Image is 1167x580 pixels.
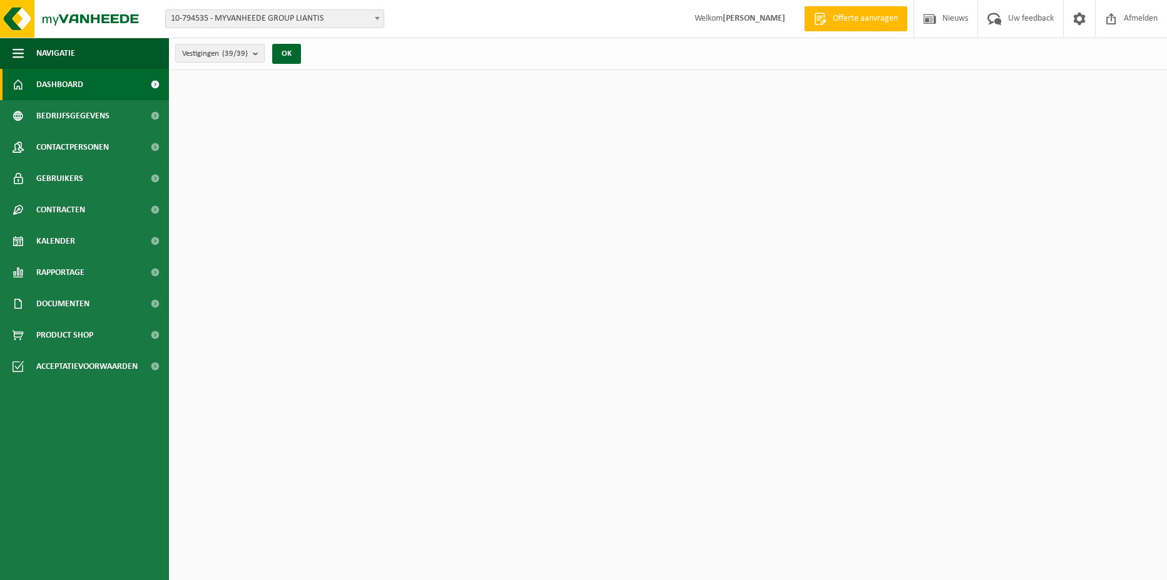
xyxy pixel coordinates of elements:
[36,100,110,132] span: Bedrijfsgegevens
[36,132,109,163] span: Contactpersonen
[36,257,84,288] span: Rapportage
[36,194,85,225] span: Contracten
[272,44,301,64] button: OK
[804,6,907,31] a: Offerte aanvragen
[36,163,83,194] span: Gebruikers
[222,49,248,58] count: (39/39)
[36,288,89,319] span: Documenten
[166,10,384,28] span: 10-794535 - MYVANHEEDE GROUP LIANTIS
[182,44,248,63] span: Vestigingen
[830,13,901,25] span: Offerte aanvragen
[36,69,83,100] span: Dashboard
[723,14,785,23] strong: [PERSON_NAME]
[165,9,384,28] span: 10-794535 - MYVANHEEDE GROUP LIANTIS
[36,319,93,351] span: Product Shop
[36,351,138,382] span: Acceptatievoorwaarden
[36,225,75,257] span: Kalender
[175,44,265,63] button: Vestigingen(39/39)
[36,38,75,69] span: Navigatie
